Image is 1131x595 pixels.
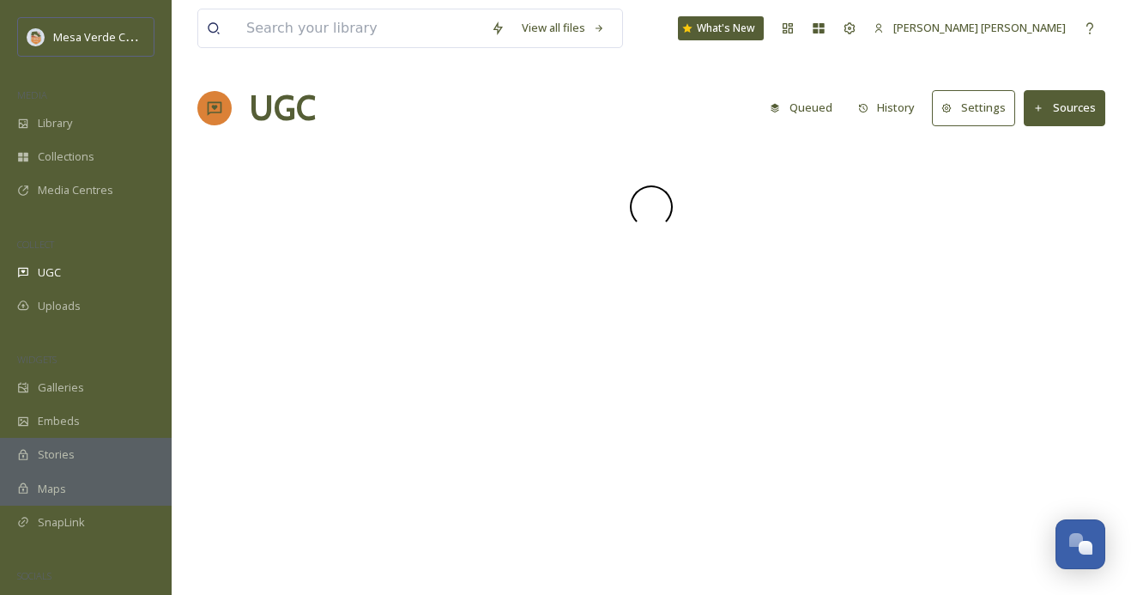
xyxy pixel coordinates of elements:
span: Mesa Verde Country [53,28,159,45]
a: What's New [678,16,764,40]
a: [PERSON_NAME] [PERSON_NAME] [865,11,1074,45]
span: Library [38,115,72,131]
a: History [850,91,933,124]
span: Maps [38,481,66,497]
span: COLLECT [17,238,54,251]
button: Settings [932,90,1015,125]
button: Sources [1024,90,1105,125]
button: History [850,91,924,124]
span: Uploads [38,298,81,314]
a: View all files [513,11,614,45]
span: WIDGETS [17,353,57,366]
a: UGC [249,82,316,134]
span: UGC [38,264,61,281]
span: Embeds [38,413,80,429]
span: Stories [38,446,75,463]
span: Collections [38,149,94,165]
input: Search your library [238,9,482,47]
span: Galleries [38,379,84,396]
span: SnapLink [38,514,85,531]
a: Settings [932,90,1024,125]
span: SOCIALS [17,569,51,582]
a: Queued [761,91,850,124]
span: MEDIA [17,88,47,101]
button: Queued [761,91,841,124]
img: MVC%20SnapSea%20logo%20%281%29.png [27,28,45,46]
span: [PERSON_NAME] [PERSON_NAME] [893,20,1066,35]
span: Media Centres [38,182,113,198]
button: Open Chat [1055,519,1105,569]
